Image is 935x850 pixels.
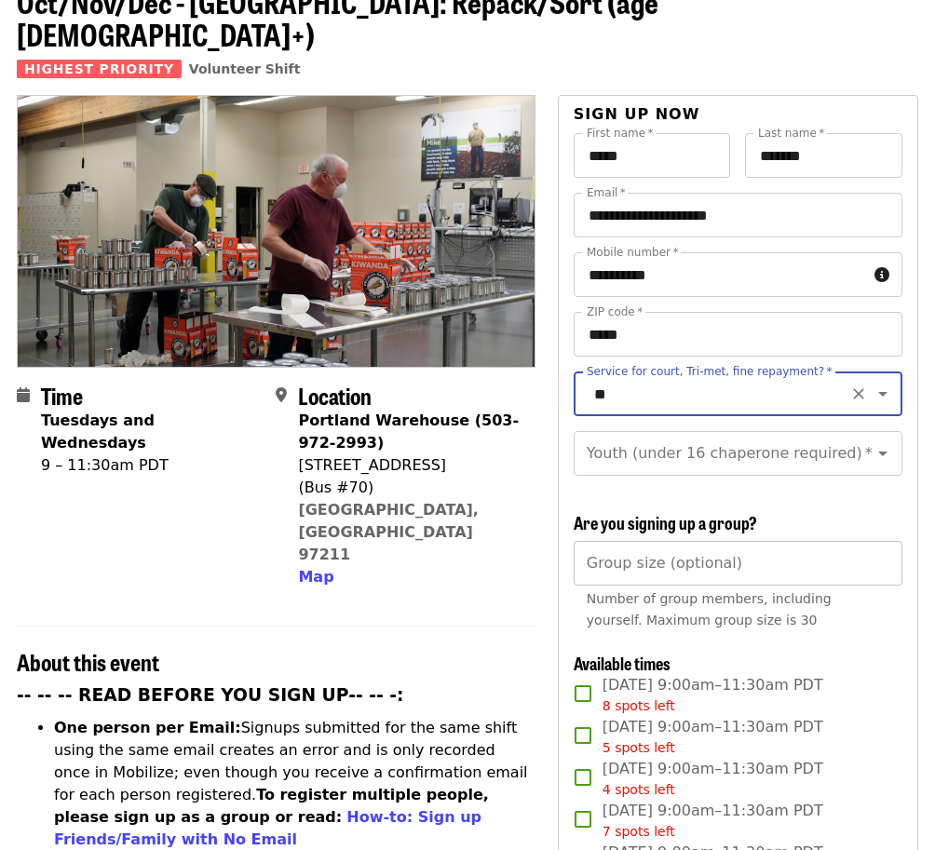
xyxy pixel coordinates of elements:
div: (Bus #70) [298,477,520,499]
div: 9 – 11:30am PDT [41,454,261,477]
span: [DATE] 9:00am–11:30am PDT [603,716,823,758]
input: Last name [745,133,902,178]
span: Highest Priority [17,60,182,78]
span: Time [41,379,83,412]
span: Sign up now [574,105,700,123]
label: Mobile number [587,247,678,258]
input: Email [574,193,902,237]
a: How-to: Sign up Friends/Family with No Email [54,808,481,848]
input: Mobile number [574,252,867,297]
input: First name [574,133,731,178]
i: map-marker-alt icon [276,386,287,404]
span: Map [298,568,333,586]
span: 4 spots left [603,782,675,797]
span: 7 spots left [603,824,675,839]
button: Open [870,440,896,466]
button: Open [870,381,896,407]
span: [DATE] 9:00am–11:30am PDT [603,758,823,800]
strong: One person per Email: [54,719,241,736]
span: 5 spots left [603,740,675,755]
span: 8 spots left [603,698,675,713]
a: Volunteer Shift [189,61,301,76]
span: [DATE] 9:00am–11:30am PDT [603,800,823,842]
strong: To register multiple people, please sign up as a group or read: [54,786,489,826]
span: [DATE] 9:00am–11:30am PDT [603,674,823,716]
label: ZIP code [587,306,643,317]
img: Oct/Nov/Dec - Portland: Repack/Sort (age 16+) organized by Oregon Food Bank [18,96,535,366]
label: Last name [758,128,824,139]
strong: Portland Warehouse (503-972-2993) [298,412,519,452]
a: [GEOGRAPHIC_DATA], [GEOGRAPHIC_DATA] 97211 [298,501,479,563]
i: calendar icon [17,386,30,404]
span: About this event [17,645,159,678]
button: Map [298,566,333,588]
strong: Tuesdays and Wednesdays [41,412,155,452]
label: First name [587,128,654,139]
span: Location [298,379,372,412]
strong: -- -- -- READ BEFORE YOU SIGN UP-- -- -: [17,685,404,705]
button: Clear [846,381,872,407]
div: [STREET_ADDRESS] [298,454,520,477]
span: Available times [574,651,671,675]
i: circle-info icon [874,266,889,284]
label: Service for court, Tri-met, fine repayment? [587,366,833,377]
span: Are you signing up a group? [574,510,757,534]
input: ZIP code [574,312,902,357]
span: Number of group members, including yourself. Maximum group size is 30 [587,591,832,627]
label: Email [587,187,626,198]
input: [object Object] [574,541,902,586]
